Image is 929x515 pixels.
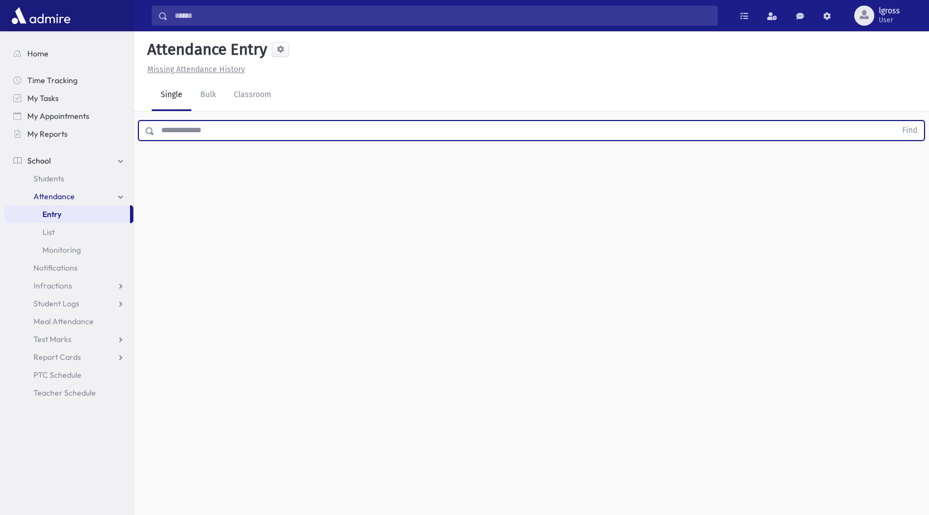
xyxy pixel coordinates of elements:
a: Classroom [225,80,280,111]
span: Student Logs [33,299,79,309]
a: My Reports [4,125,133,143]
a: Student Logs [4,295,133,312]
a: List [4,223,133,241]
a: Missing Attendance History [143,65,245,74]
span: Test Marks [33,334,71,344]
span: Entry [42,209,61,219]
span: lgross [879,7,900,16]
span: Meal Attendance [33,316,94,326]
a: Time Tracking [4,71,133,89]
span: My Reports [27,129,68,139]
span: User [879,16,900,25]
a: Report Cards [4,348,133,366]
span: School [27,156,51,166]
a: Meal Attendance [4,312,133,330]
span: Attendance [33,191,75,201]
a: Home [4,45,133,62]
a: Test Marks [4,330,133,348]
span: Monitoring [42,245,81,255]
a: School [4,152,133,170]
span: My Tasks [27,93,59,103]
span: My Appointments [27,111,89,121]
a: Infractions [4,277,133,295]
a: Students [4,170,133,187]
a: Notifications [4,259,133,277]
span: Report Cards [33,352,81,362]
span: Home [27,49,49,59]
u: Missing Attendance History [147,65,245,74]
a: Single [152,80,191,111]
span: Teacher Schedule [33,388,96,398]
a: My Tasks [4,89,133,107]
a: Attendance [4,187,133,205]
span: Notifications [33,263,78,273]
a: Bulk [191,80,225,111]
input: Search [168,6,717,26]
a: Teacher Schedule [4,384,133,402]
span: Infractions [33,281,72,291]
h5: Attendance Entry [143,40,267,59]
button: Find [896,121,924,140]
a: Monitoring [4,241,133,259]
a: My Appointments [4,107,133,125]
span: Time Tracking [27,75,78,85]
a: Entry [4,205,130,223]
a: PTC Schedule [4,366,133,384]
img: AdmirePro [9,4,73,27]
span: List [42,227,55,237]
span: Students [33,174,64,184]
span: PTC Schedule [33,370,81,380]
